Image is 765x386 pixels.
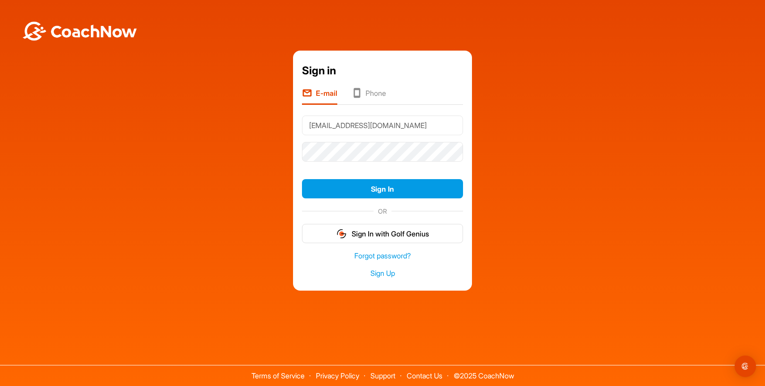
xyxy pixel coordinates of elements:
img: gg_logo [336,228,347,239]
a: Contact Us [407,371,442,380]
a: Privacy Policy [316,371,359,380]
a: Forgot password? [302,251,463,261]
li: E-mail [302,88,337,105]
li: Phone [352,88,386,105]
span: OR [374,206,391,216]
div: Sign in [302,63,463,79]
div: Open Intercom Messenger [735,356,756,377]
a: Terms of Service [251,371,305,380]
button: Sign In [302,179,463,198]
span: © 2025 CoachNow [449,365,518,379]
img: BwLJSsUCoWCh5upNqxVrqldRgqLPVwmV24tXu5FoVAoFEpwwqQ3VIfuoInZCoVCoTD4vwADAC3ZFMkVEQFDAAAAAElFTkSuQmCC [21,21,138,41]
a: Sign Up [302,268,463,279]
input: E-mail [302,116,463,135]
a: Support [370,371,395,380]
button: Sign In with Golf Genius [302,224,463,243]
